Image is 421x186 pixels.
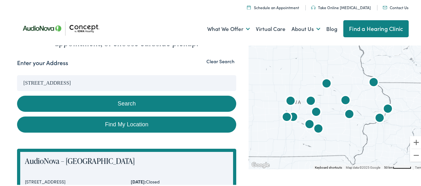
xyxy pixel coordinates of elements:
a: AudioNova – [GEOGRAPHIC_DATA] [25,155,135,165]
img: utility icon [311,5,316,9]
span: Map data ©2025 Google [346,165,380,168]
div: AudioNova [339,104,359,124]
a: Virtual Care [256,16,286,40]
img: utility icon [383,5,387,8]
a: Blog [326,16,337,40]
a: Open this area in Google Maps (opens a new window) [250,160,271,168]
img: Google [250,160,271,168]
a: Contact Us [383,4,408,9]
a: What We Offer [207,16,250,40]
div: AudioNova [277,107,297,127]
div: Concept by Iowa Hearing by AudioNova [299,114,320,134]
div: AudioNova [370,108,390,128]
button: Keyboard shortcuts [315,165,342,169]
div: AudioNova [283,107,303,127]
div: Concept by Iowa Hearing by AudioNova [308,118,328,139]
div: [STREET_ADDRESS] [25,177,123,184]
input: Enter your address or zip code [17,74,237,90]
a: Find My Location [17,116,237,132]
a: Schedule an Appointment [247,4,299,9]
div: Concept by Iowa Hearing by AudioNova [306,102,326,122]
label: Enter your Address [17,57,68,67]
div: AudioNova [316,73,337,93]
img: A calendar icon to schedule an appointment at Concept by Iowa Hearing. [247,4,251,9]
a: Find a Hearing Clinic [343,19,409,36]
button: Clear Search [205,57,237,63]
button: Search [17,95,237,111]
div: AudioNova [335,90,356,110]
a: About Us [292,16,320,40]
div: AudioNova [378,99,398,119]
div: Concept by Iowa Hearing by AudioNova [280,91,301,111]
strong: [DATE]: [131,177,146,184]
div: AudioNova [301,91,321,111]
div: Concept by Iowa Hearing by AudioNova [364,72,384,92]
a: Take Online [MEDICAL_DATA] [311,4,371,9]
button: Map Scale: 50 km per 54 pixels [382,164,413,168]
span: 50 km [384,165,393,168]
